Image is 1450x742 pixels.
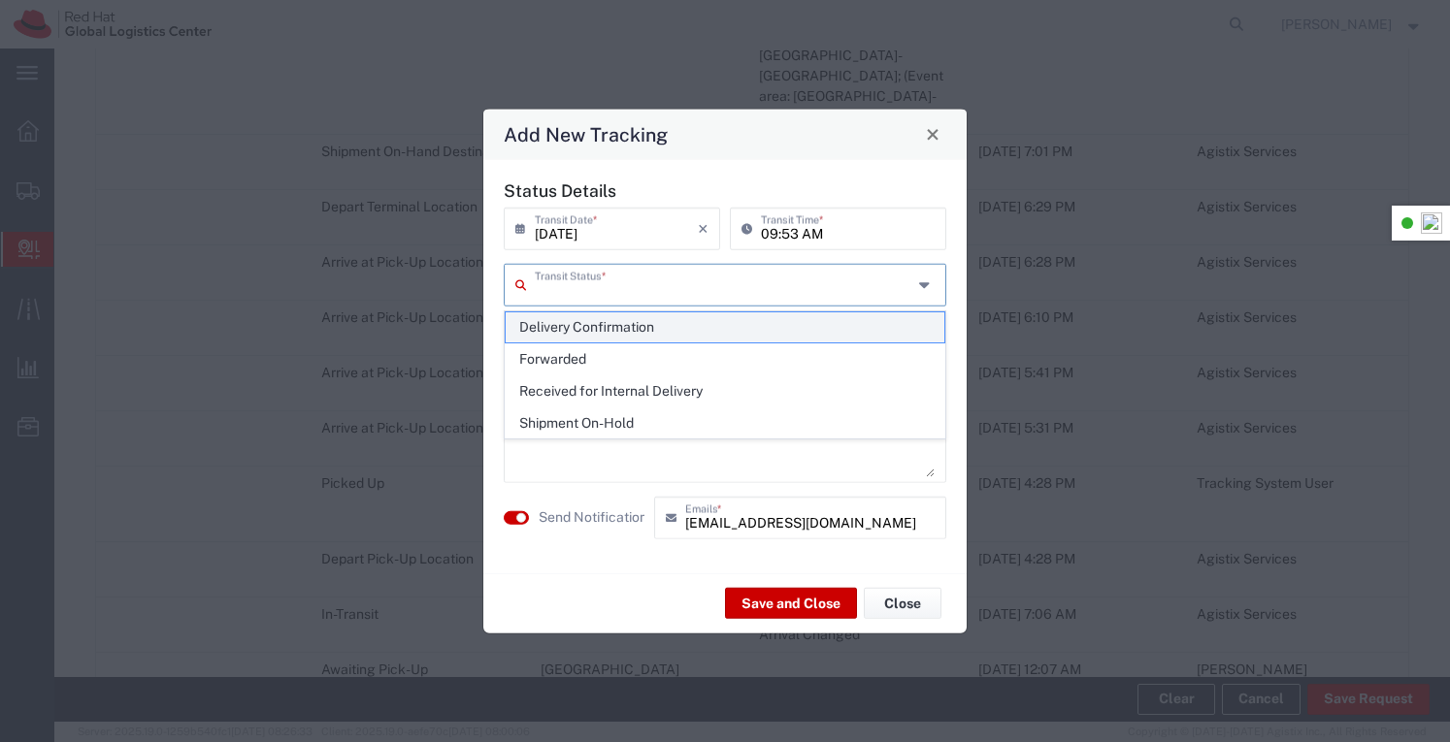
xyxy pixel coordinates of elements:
[506,408,945,438] span: Shipment On-Hold
[539,507,647,528] label: Send Notification
[725,588,857,619] button: Save and Close
[506,376,945,406] span: Received for Internal Delivery
[698,212,709,243] i: ×
[504,179,946,200] h5: Status Details
[504,120,668,148] h4: Add New Tracking
[506,312,945,342] span: Delivery Confirmation
[864,588,941,619] button: Close
[919,120,946,147] button: Close
[506,344,945,374] span: Forwarded
[539,507,644,528] agx-label: Send Notification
